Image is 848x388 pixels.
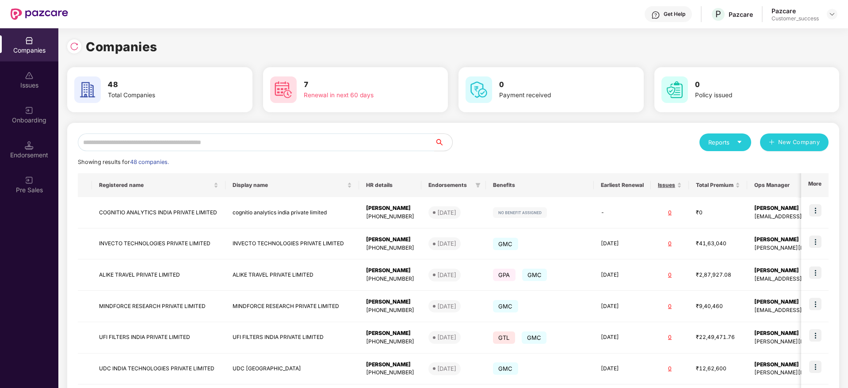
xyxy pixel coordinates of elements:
[696,365,740,373] div: ₹12,62,600
[70,42,79,51] img: svg+xml;base64,PHN2ZyBpZD0iUmVsb2FkLTMyeDMyIiB4bWxucz0iaHR0cDovL3d3dy53My5vcmcvMjAwMC9zdmciIHdpZH...
[366,306,414,315] div: [PHONE_NUMBER]
[493,300,518,312] span: GMC
[829,11,836,18] img: svg+xml;base64,PHN2ZyBpZD0iRHJvcGRvd24tMzJ4MzIiIHhtbG5zPSJodHRwOi8vd3d3LnczLm9yZy8yMDAwL3N2ZyIgd2...
[809,298,821,310] img: icon
[86,37,157,57] h1: Companies
[594,173,651,197] th: Earliest Renewal
[304,91,415,100] div: Renewal in next 60 days
[437,333,456,342] div: [DATE]
[366,213,414,221] div: [PHONE_NUMBER]
[696,333,740,342] div: ₹22,49,471.76
[651,11,660,19] img: svg+xml;base64,PHN2ZyBpZD0iSGVscC0zMngzMiIgeG1sbnM9Imh0dHA6Ly93d3cudzMub3JnLzIwMDAvc3ZnIiB3aWR0aD...
[437,302,456,311] div: [DATE]
[437,208,456,217] div: [DATE]
[475,183,481,188] span: filter
[366,369,414,377] div: [PHONE_NUMBER]
[437,239,456,248] div: [DATE]
[809,361,821,373] img: icon
[486,173,594,197] th: Benefits
[594,291,651,322] td: [DATE]
[658,271,682,279] div: 0
[715,9,721,19] span: P
[25,141,34,150] img: svg+xml;base64,PHN2ZyB3aWR0aD0iMTQuNSIgaGVpZ2h0PSIxNC41IiB2aWV3Qm94PSIwIDAgMTYgMTYiIGZpbGw9Im5vbm...
[92,197,225,228] td: COGNITIO ANALYTICS INDIA PRIVATE LIMITED
[729,10,753,19] div: Pazcare
[434,139,452,146] span: search
[25,71,34,80] img: svg+xml;base64,PHN2ZyBpZD0iSXNzdWVzX2Rpc2FibGVkIiB4bWxucz0iaHR0cDovL3d3dy53My5vcmcvMjAwMC9zdmciIH...
[493,362,518,375] span: GMC
[499,79,611,91] h3: 0
[225,197,359,228] td: cognitio analytics india private limited
[366,275,414,283] div: [PHONE_NUMBER]
[25,106,34,115] img: svg+xml;base64,PHN2ZyB3aWR0aD0iMjAiIGhlaWdodD0iMjAiIHZpZXdCb3g9IjAgMCAyMCAyMCIgZmlsbD0ibm9uZSIgeG...
[437,364,456,373] div: [DATE]
[493,207,547,218] img: svg+xml;base64,PHN2ZyB4bWxucz0iaHR0cDovL3d3dy53My5vcmcvMjAwMC9zdmciIHdpZHRoPSIxMjIiIGhlaWdodD0iMj...
[25,36,34,45] img: svg+xml;base64,PHN2ZyBpZD0iQ29tcGFuaWVzIiB4bWxucz0iaHR0cDovL3d3dy53My5vcmcvMjAwMC9zdmciIHdpZHRoPS...
[658,365,682,373] div: 0
[769,139,775,146] span: plus
[474,180,482,190] span: filter
[493,238,518,250] span: GMC
[130,159,169,165] span: 48 companies.
[772,7,819,15] div: Pazcare
[92,322,225,354] td: UFI FILTERS INDIA PRIVATE LIMITED
[809,266,821,279] img: icon
[658,209,682,217] div: 0
[651,173,689,197] th: Issues
[696,182,733,189] span: Total Premium
[225,173,359,197] th: Display name
[594,354,651,385] td: [DATE]
[809,236,821,248] img: icon
[708,138,742,147] div: Reports
[499,91,611,100] div: Payment received
[594,259,651,291] td: [DATE]
[270,76,297,103] img: svg+xml;base64,PHN2ZyB4bWxucz0iaHR0cDovL3d3dy53My5vcmcvMjAwMC9zdmciIHdpZHRoPSI2MCIgaGVpZ2h0PSI2MC...
[594,197,651,228] td: -
[522,269,547,281] span: GMC
[304,79,415,91] h3: 7
[493,331,515,344] span: GTL
[11,8,68,20] img: New Pazcare Logo
[108,91,219,100] div: Total Companies
[92,354,225,385] td: UDC INDIA TECHNOLOGIES PRIVATE LIMITED
[522,331,547,344] span: GMC
[366,236,414,244] div: [PERSON_NAME]
[493,269,516,281] span: GPA
[233,182,345,189] span: Display name
[366,204,414,213] div: [PERSON_NAME]
[366,244,414,252] div: [PHONE_NUMBER]
[809,204,821,217] img: icon
[366,329,414,338] div: [PERSON_NAME]
[25,176,34,185] img: svg+xml;base64,PHN2ZyB3aWR0aD0iMjAiIGhlaWdodD0iMjAiIHZpZXdCb3g9IjAgMCAyMCAyMCIgZmlsbD0ibm9uZSIgeG...
[695,79,806,91] h3: 0
[108,79,219,91] h3: 48
[92,173,225,197] th: Registered name
[366,266,414,275] div: [PERSON_NAME]
[772,15,819,22] div: Customer_success
[664,11,685,18] div: Get Help
[466,76,492,103] img: svg+xml;base64,PHN2ZyB4bWxucz0iaHR0cDovL3d3dy53My5vcmcvMjAwMC9zdmciIHdpZHRoPSI2MCIgaGVpZ2h0PSI2MC...
[225,259,359,291] td: ALIKE TRAVEL PRIVATE LIMITED
[760,133,829,151] button: plusNew Company
[92,228,225,260] td: INVECTO TECHNOLOGIES PRIVATE LIMITED
[801,173,829,197] th: More
[78,159,169,165] span: Showing results for
[696,271,740,279] div: ₹2,87,927.08
[92,259,225,291] td: ALIKE TRAVEL PRIVATE LIMITED
[594,228,651,260] td: [DATE]
[689,173,747,197] th: Total Premium
[225,354,359,385] td: UDC [GEOGRAPHIC_DATA]
[695,91,806,100] div: Policy issued
[594,322,651,354] td: [DATE]
[437,270,456,279] div: [DATE]
[428,182,472,189] span: Endorsements
[658,302,682,311] div: 0
[658,333,682,342] div: 0
[225,291,359,322] td: MINDFORCE RESEARCH PRIVATE LIMITED
[359,173,421,197] th: HR details
[92,291,225,322] td: MINDFORCE RESEARCH PRIVATE LIMITED
[696,209,740,217] div: ₹0
[658,240,682,248] div: 0
[809,329,821,342] img: icon
[778,138,820,147] span: New Company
